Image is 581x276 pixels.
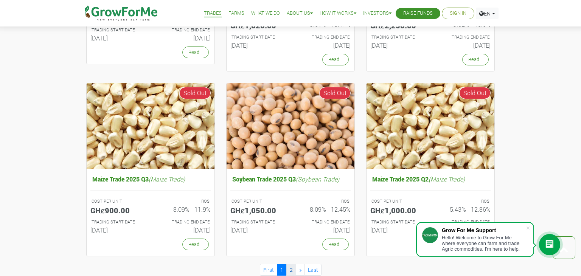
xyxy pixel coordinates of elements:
[436,42,491,49] h6: [DATE]
[156,226,211,234] h6: [DATE]
[296,175,339,183] i: (Soybean Trade)
[297,34,350,40] p: Estimated Trading End Date
[182,239,209,250] a: Read...
[367,83,494,169] img: growforme image
[437,198,489,205] p: ROS
[299,266,301,273] span: »
[92,27,144,33] p: Estimated Trading Start Date
[230,226,285,234] h6: [DATE]
[476,8,499,19] a: EN
[230,174,351,185] h5: Soybean Trade 2025 Q3
[92,198,144,205] p: COST PER UNIT
[286,264,296,276] a: 2
[297,198,350,205] p: ROS
[296,226,351,234] h6: [DATE]
[297,219,350,225] p: Estimated Trading End Date
[90,34,145,42] h6: [DATE]
[403,9,433,17] a: Raise Funds
[370,174,491,237] a: Maize Trade 2025 Q2(Maize Trade) COST PER UNIT GHȼ1,000.00 ROS 5.43% - 12.86% TRADING START DATE ...
[156,34,211,42] h6: [DATE]
[86,264,495,276] nav: Page Navigation
[304,264,322,276] a: Last
[363,9,391,17] a: Investors
[320,9,356,17] a: How it Works
[90,174,211,237] a: Maize Trade 2025 Q3(Maize Trade) COST PER UNIT GHȼ900.00 ROS 8.09% - 11.9% TRADING START DATE [DA...
[231,219,284,225] p: Estimated Trading Start Date
[370,226,425,234] h6: [DATE]
[92,219,144,225] p: Estimated Trading Start Date
[87,83,214,169] img: growforme image
[90,206,145,215] h5: GHȼ900.00
[179,87,211,99] span: Sold Out
[442,235,526,252] div: Hello! Welcome to Grow For Me where everyone can farm and trade Agric commodities. I'm here to help.
[442,227,526,233] div: Grow For Me Support
[157,198,210,205] p: ROS
[204,9,222,17] a: Trades
[459,87,491,99] span: Sold Out
[371,219,424,225] p: Estimated Trading Start Date
[462,54,489,65] a: Read...
[156,206,211,213] h6: 8.09% - 11.9%
[230,206,285,215] h5: GHȼ1,050.00
[227,83,354,169] img: growforme image
[230,174,351,237] a: Soybean Trade 2025 Q3(Soybean Trade) COST PER UNIT GHȼ1,050.00 ROS 8.09% - 12.45% TRADING START D...
[450,9,466,17] a: Sign In
[436,21,491,28] h6: 9.52% - 15.0%
[230,21,285,30] h5: GHȼ1,820.00
[228,9,244,17] a: Farms
[370,174,491,185] h5: Maize Trade 2025 Q2
[90,226,145,234] h6: [DATE]
[370,21,425,30] h5: GHȼ2,250.00
[322,239,349,250] a: Read...
[437,34,489,40] p: Estimated Trading End Date
[370,42,425,49] h6: [DATE]
[429,175,465,183] i: (Maize Trade)
[231,34,284,40] p: Estimated Trading Start Date
[149,175,185,183] i: (Maize Trade)
[322,54,349,65] a: Read...
[371,198,424,205] p: COST PER UNIT
[371,34,424,40] p: Estimated Trading Start Date
[277,264,287,276] a: 1
[296,42,351,49] h6: [DATE]
[231,198,284,205] p: COST PER UNIT
[260,264,277,276] a: First
[296,206,351,213] h6: 8.09% - 12.45%
[251,9,280,17] a: What We Do
[90,174,211,185] h5: Maize Trade 2025 Q3
[436,206,491,213] h6: 5.43% - 12.86%
[157,219,210,225] p: Estimated Trading End Date
[296,21,351,28] h6: 9.01% - 13.17%
[182,47,209,58] a: Read...
[319,87,351,99] span: Sold Out
[370,206,425,215] h5: GHȼ1,000.00
[287,9,313,17] a: About Us
[157,27,210,33] p: Estimated Trading End Date
[230,42,285,49] h6: [DATE]
[437,219,489,225] p: Estimated Trading End Date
